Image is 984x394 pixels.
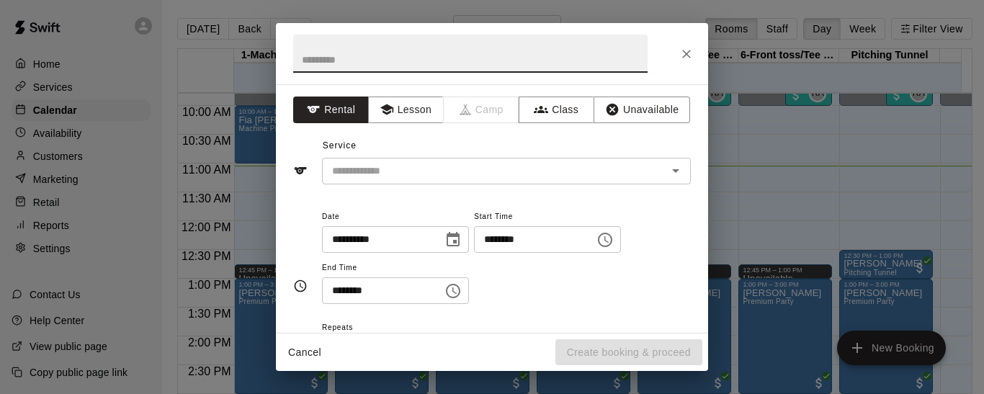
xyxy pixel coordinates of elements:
span: Date [322,207,469,227]
button: Rental [293,97,369,123]
svg: Timing [293,279,308,293]
button: Open [666,161,686,181]
button: Class [519,97,594,123]
span: Start Time [474,207,621,227]
button: Lesson [368,97,444,123]
button: Close [674,41,699,67]
button: Unavailable [594,97,690,123]
span: End Time [322,259,469,278]
button: Choose time, selected time is 9:30 AM [439,277,468,305]
span: Service [323,140,357,151]
button: Cancel [282,339,328,366]
span: Repeats [322,318,410,338]
span: Camps can only be created in the Services page [444,97,519,123]
svg: Service [293,164,308,178]
button: Choose date, selected date is Sep 21, 2025 [439,225,468,254]
button: Choose time, selected time is 9:00 AM [591,225,620,254]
